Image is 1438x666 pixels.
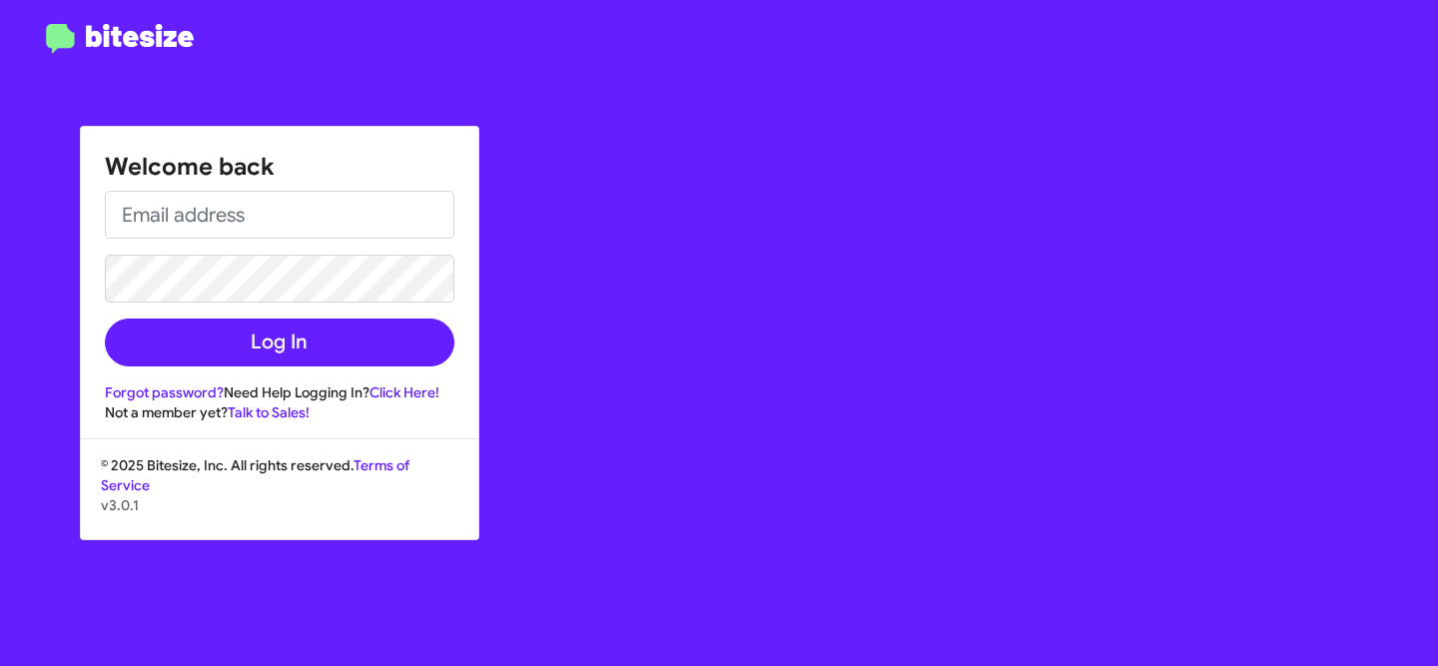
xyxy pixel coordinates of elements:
button: Log In [105,319,454,366]
a: Click Here! [369,383,439,401]
h1: Welcome back [105,151,454,183]
input: Email address [105,191,454,239]
div: Need Help Logging In? [105,382,454,402]
div: Not a member yet? [105,402,454,422]
a: Talk to Sales! [228,403,310,421]
p: v3.0.1 [101,495,458,515]
div: © 2025 Bitesize, Inc. All rights reserved. [81,455,478,539]
a: Forgot password? [105,383,224,401]
a: Terms of Service [101,456,409,494]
